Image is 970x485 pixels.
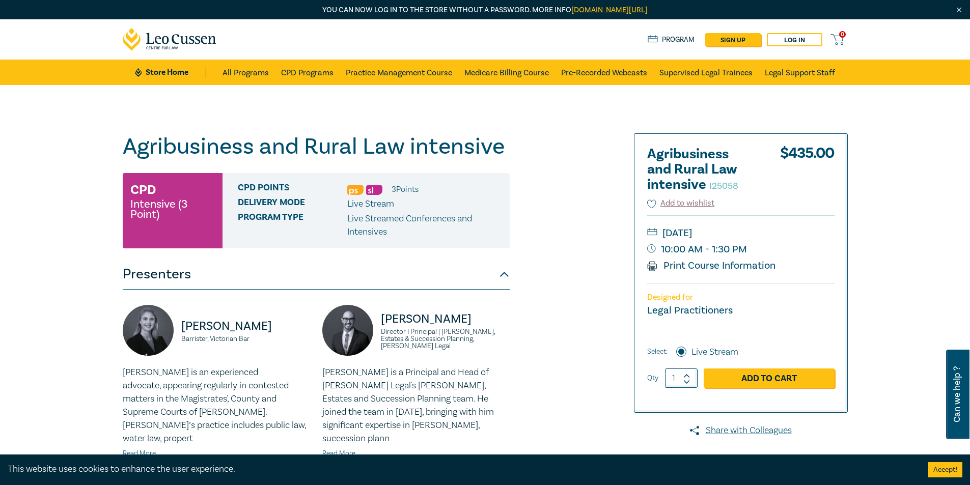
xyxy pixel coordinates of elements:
input: 1 [665,368,698,388]
h2: Agribusiness and Rural Law intensive [647,147,759,192]
a: sign up [705,33,761,46]
a: [DOMAIN_NAME][URL] [571,5,648,15]
button: Add to wishlist [647,197,715,209]
a: Share with Colleagues [634,424,848,437]
img: Close [955,6,963,14]
span: Delivery Mode [238,197,347,211]
a: Pre-Recorded Webcasts [561,60,647,85]
span: Select: [647,346,668,357]
p: [PERSON_NAME] is a Principal and Head of [PERSON_NAME] Legal's [PERSON_NAME], Estates and Success... [322,366,510,445]
a: Log in [767,33,822,46]
button: Accept cookies [928,462,962,477]
a: Read More [123,449,156,458]
button: Presenters [123,259,510,290]
a: Supervised Legal Trainees [659,60,753,85]
p: Live Streamed Conferences and Intensives [347,212,502,239]
a: Add to Cart [704,368,835,388]
a: All Programs [223,60,269,85]
img: https://s3.ap-southeast-2.amazonaws.com/leo-cussen-store-production-content/Contacts/Olivia%20Cal... [123,305,174,356]
a: Read More [322,449,355,458]
small: 10:00 AM - 1:30 PM [647,241,835,258]
img: Substantive Law [366,185,382,195]
a: Program [648,34,695,45]
small: [DATE] [647,225,835,241]
img: https://s3.ap-southeast-2.amazonaws.com/leo-cussen-store-production-content/Contacts/Stefan%20Man... [322,305,373,356]
h1: Agribusiness and Rural Law intensive [123,133,510,160]
span: 0 [839,31,846,38]
h3: CPD [130,181,156,199]
label: Qty [647,373,658,384]
a: Practice Management Course [346,60,452,85]
span: Program type [238,212,347,239]
small: Barrister, Victorian Bar [181,335,310,343]
span: Can we help ? [952,356,962,433]
a: Store Home [135,67,206,78]
a: CPD Programs [281,60,334,85]
p: [PERSON_NAME] [381,311,510,327]
small: I25058 [709,180,738,192]
span: Live Stream [347,198,394,210]
small: Director I Principal | [PERSON_NAME], Estates & Succession Planning, [PERSON_NAME] Legal [381,328,510,350]
small: Legal Practitioners [647,304,733,317]
p: You can now log in to the store without a password. More info [123,5,848,16]
a: Print Course Information [647,259,776,272]
p: Designed for [647,293,835,302]
div: This website uses cookies to enhance the user experience. [8,463,913,476]
div: $ 435.00 [780,147,835,197]
p: [PERSON_NAME] [181,318,310,334]
p: [PERSON_NAME] is an experienced advocate, appearing regularly in contested matters in the Magistr... [123,366,310,445]
label: Live Stream [691,346,738,359]
img: Professional Skills [347,185,364,195]
span: CPD Points [238,183,347,196]
a: Legal Support Staff [765,60,835,85]
a: Medicare Billing Course [464,60,549,85]
small: Intensive (3 Point) [130,199,215,219]
li: 3 Point s [392,183,419,196]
